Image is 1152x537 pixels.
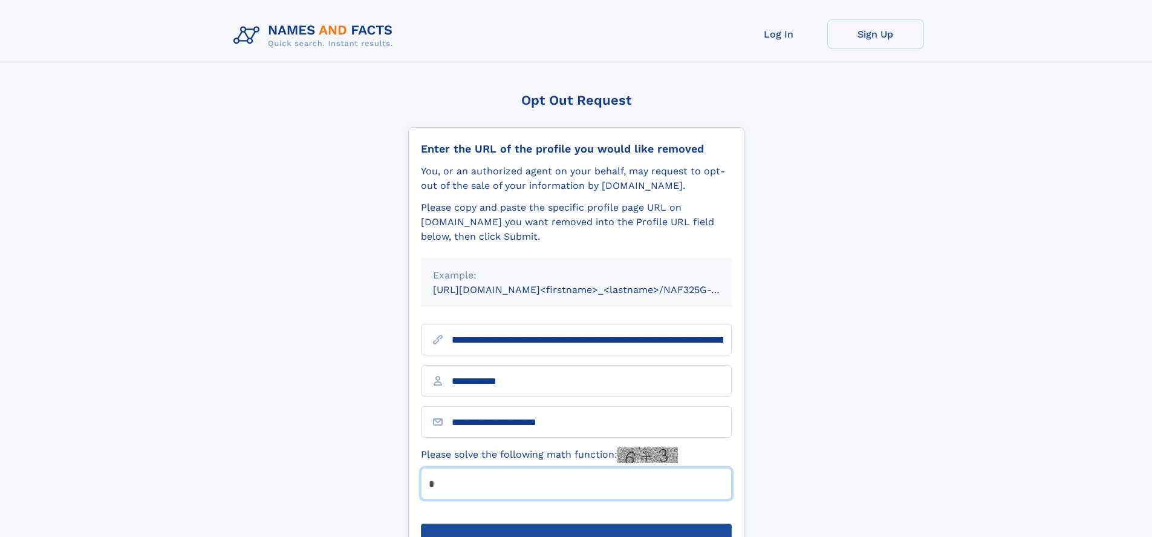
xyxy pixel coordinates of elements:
[408,93,744,108] div: Opt Out Request
[433,268,720,283] div: Example:
[421,164,732,193] div: You, or an authorized agent on your behalf, may request to opt-out of the sale of your informatio...
[421,447,678,463] label: Please solve the following math function:
[433,284,755,295] small: [URL][DOMAIN_NAME]<firstname>_<lastname>/NAF325G-xxxxxxxx
[421,200,732,244] div: Please copy and paste the specific profile page URL on [DOMAIN_NAME] you want removed into the Pr...
[229,19,403,52] img: Logo Names and Facts
[827,19,924,49] a: Sign Up
[421,142,732,156] div: Enter the URL of the profile you would like removed
[731,19,827,49] a: Log In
